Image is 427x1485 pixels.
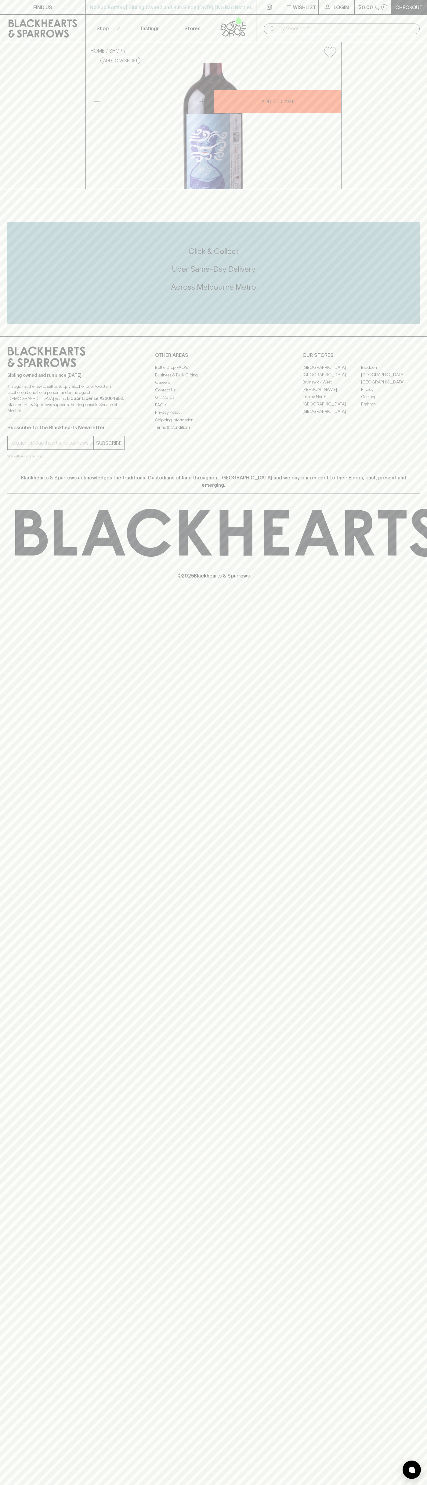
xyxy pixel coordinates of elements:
button: Add to wishlist [100,57,140,64]
a: [GEOGRAPHIC_DATA] [361,371,420,378]
a: Braddon [361,364,420,371]
a: [GEOGRAPHIC_DATA] [302,400,361,408]
a: Fitzroy North [302,393,361,400]
a: Contact Us [155,386,272,394]
p: FIND US [33,4,52,11]
a: Stores [171,15,214,42]
p: Tastings [140,25,159,32]
a: Business & Bulk Gifting [155,371,272,379]
a: Bottle Drop FAQ's [155,364,272,371]
div: Call to action block [7,222,420,324]
p: Blackhearts & Sparrows acknowledges the traditional Custodians of land throughout [GEOGRAPHIC_DAT... [12,474,415,489]
p: 0 [383,5,385,9]
button: SUBSCRIBE [94,436,124,449]
a: Brunswick West [302,378,361,386]
p: Wishlist [293,4,316,11]
button: Shop [86,15,128,42]
button: Add to wishlist [322,45,338,60]
button: ADD TO CART [214,90,341,113]
a: Tastings [128,15,171,42]
a: Shipping Information [155,416,272,424]
a: HOME [91,48,105,53]
p: Subscribe to The Blackhearts Newsletter [7,424,125,431]
img: bubble-icon [409,1467,415,1473]
p: OUR STORES [302,351,420,359]
p: Shop [96,25,109,32]
input: Try "Pinot noir" [278,24,415,34]
p: Stores [184,25,200,32]
a: Fitzroy [361,386,420,393]
p: OTHER AREAS [155,351,272,359]
a: FAQ's [155,401,272,409]
a: Terms & Conditions [155,424,272,431]
h5: Click & Collect [7,246,420,256]
p: Sibling owned and run since [DATE] [7,372,125,378]
h5: Across Melbourne Metro [7,282,420,292]
p: ADD TO CART [261,98,294,105]
p: SUBSCRIBE [96,439,122,447]
img: 41180.png [86,63,341,189]
a: Careers [155,379,272,386]
a: Gift Cards [155,394,272,401]
a: [GEOGRAPHIC_DATA] [302,408,361,415]
h5: Uber Same-Day Delivery [7,264,420,274]
a: [GEOGRAPHIC_DATA] [361,378,420,386]
p: Checkout [395,4,423,11]
a: [GEOGRAPHIC_DATA] [302,371,361,378]
a: [PERSON_NAME] [302,386,361,393]
a: [GEOGRAPHIC_DATA] [302,364,361,371]
p: Login [334,4,349,11]
p: $0.00 [358,4,373,11]
p: We will never spam you [7,453,125,459]
a: Privacy Policy [155,409,272,416]
a: Prahran [361,400,420,408]
input: e.g. jane@blackheartsandsparrows.com.au [12,438,93,448]
p: It is against the law to sell or supply alcohol to, or to obtain alcohol on behalf of a person un... [7,383,125,414]
a: SHOP [109,48,122,53]
strong: Liquor License #32064953 [67,396,123,401]
a: Geelong [361,393,420,400]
